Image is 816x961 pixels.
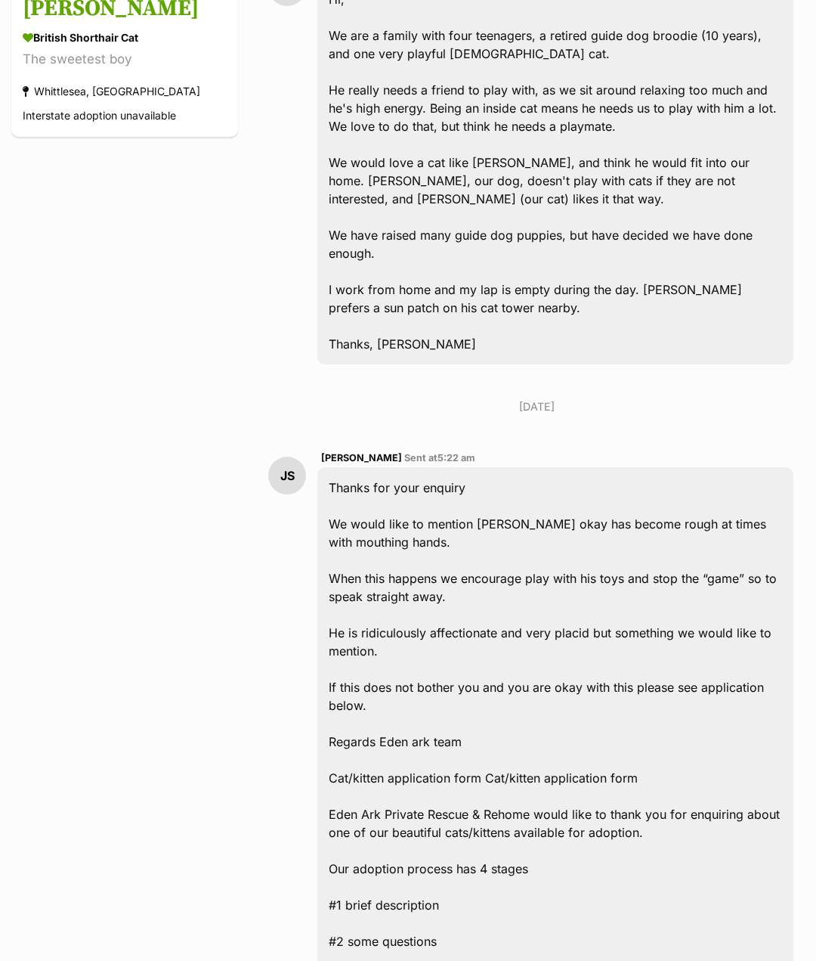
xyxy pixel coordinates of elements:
[23,81,200,101] div: Whittlesea, [GEOGRAPHIC_DATA]
[404,452,475,463] span: Sent at
[23,29,227,45] div: British Shorthair Cat
[437,452,475,463] span: 5:22 am
[23,49,227,70] div: The sweetest boy
[268,457,306,494] div: JS
[321,452,402,463] span: [PERSON_NAME]
[23,109,176,122] span: Interstate adoption unavailable
[268,398,805,414] p: [DATE]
